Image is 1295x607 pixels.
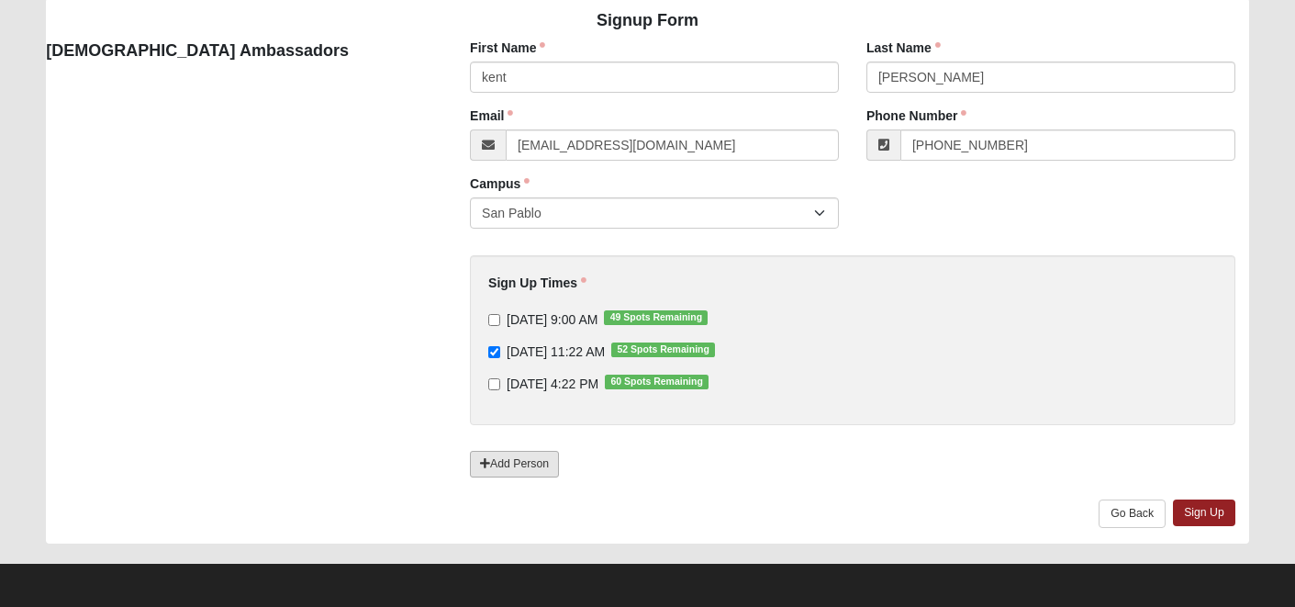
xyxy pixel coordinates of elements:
[507,377,598,391] span: [DATE] 4:22 PM
[611,343,715,357] span: 52 Spots Remaining
[507,344,605,359] span: [DATE] 11:22 AM
[470,451,559,478] a: Add Person
[470,174,530,193] label: Campus
[488,314,500,326] input: [DATE] 9:00 AM49 Spots Remaining
[866,39,941,57] label: Last Name
[604,310,708,325] span: 49 Spots Remaining
[470,39,545,57] label: First Name
[470,107,513,125] label: Email
[866,107,967,125] label: Phone Number
[507,312,597,327] span: [DATE] 9:00 AM
[46,11,1248,31] h4: Signup Form
[488,274,586,292] label: Sign Up Times
[605,375,709,389] span: 60 Spots Remaining
[488,346,500,358] input: [DATE] 11:22 AM52 Spots Remaining
[1099,500,1166,528] a: Go Back
[46,41,349,60] strong: [DEMOGRAPHIC_DATA] Ambassadors
[1173,500,1235,526] a: Sign Up
[488,378,500,390] input: [DATE] 4:22 PM60 Spots Remaining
